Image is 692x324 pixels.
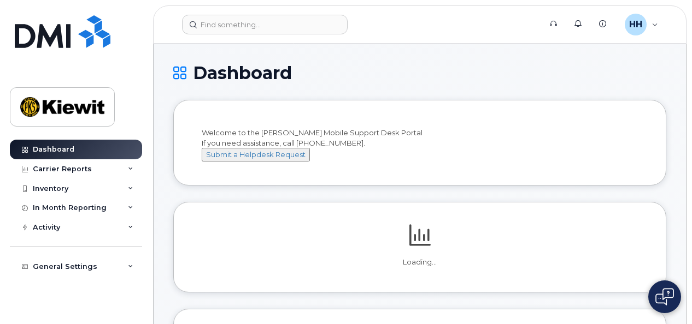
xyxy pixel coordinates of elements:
[202,150,310,159] a: Submit a Helpdesk Request
[173,63,666,82] h1: Dashboard
[202,148,310,161] button: Submit a Helpdesk Request
[202,128,638,161] div: Welcome to the [PERSON_NAME] Mobile Support Desk Portal If you need assistance, call [PHONE_NUMBER].
[655,288,674,305] img: Open chat
[193,257,646,267] p: Loading...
